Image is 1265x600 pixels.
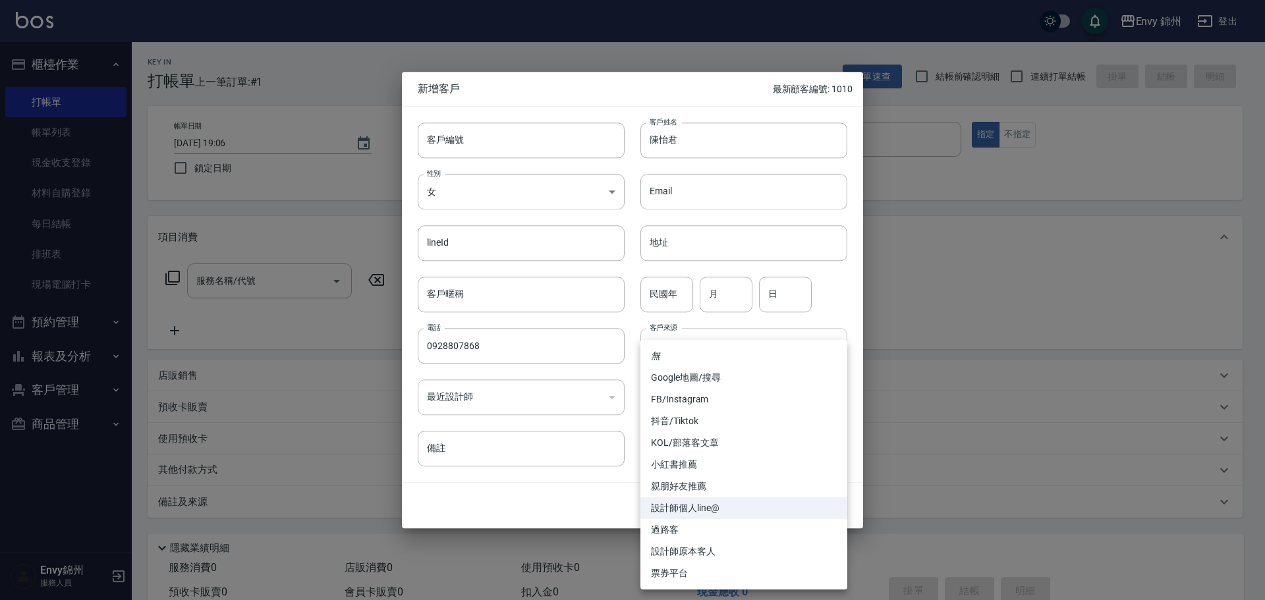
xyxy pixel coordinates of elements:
li: FB/Instagram [640,389,847,410]
li: 小紅書推薦 [640,454,847,476]
li: 票券平台 [640,562,847,584]
li: Google地圖/搜尋 [640,367,847,389]
li: KOL/部落客文章 [640,432,847,454]
li: 設計師個人line@ [640,497,847,519]
li: 設計師原本客人 [640,541,847,562]
li: 過路客 [640,519,847,541]
li: 抖音/Tiktok [640,410,847,432]
em: 無 [651,349,660,363]
li: 親朋好友推薦 [640,476,847,497]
